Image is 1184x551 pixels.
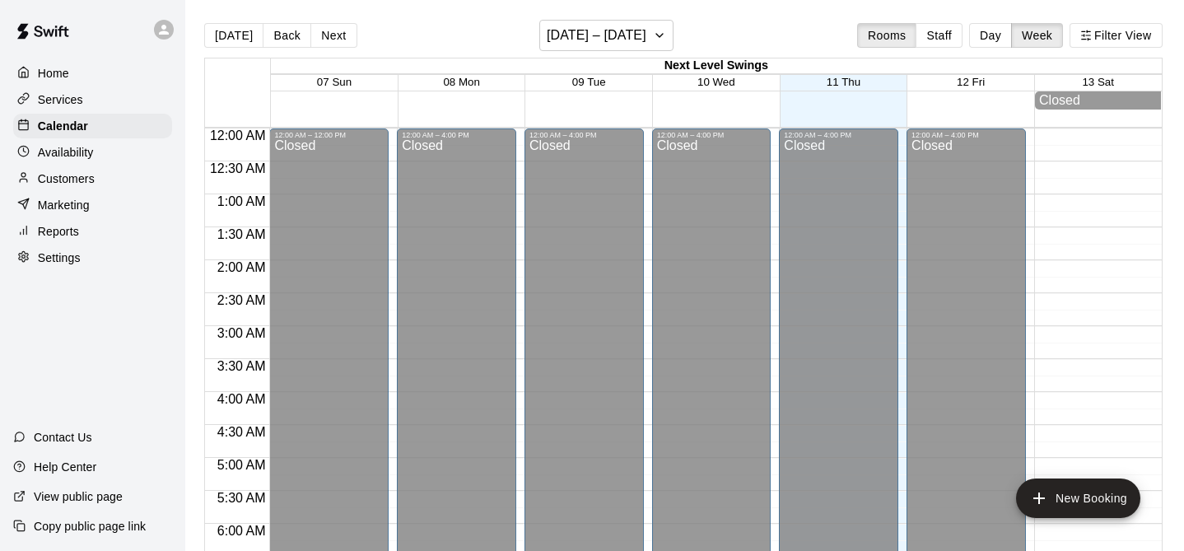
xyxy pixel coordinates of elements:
button: Filter View [1070,23,1162,48]
button: 12 Fri [957,76,985,88]
p: View public page [34,488,123,505]
a: Availability [13,140,172,165]
span: 1:00 AM [213,194,270,208]
button: Rooms [857,23,916,48]
button: Back [263,23,311,48]
button: 09 Tue [572,76,606,88]
div: 12:00 AM – 12:00 PM [274,131,384,139]
button: 11 Thu [827,76,860,88]
p: Help Center [34,459,96,475]
button: add [1016,479,1140,518]
p: Availability [38,144,94,161]
p: Marketing [38,197,90,213]
p: Customers [38,170,95,187]
a: Calendar [13,114,172,138]
button: [DATE] [204,23,263,48]
span: 4:00 AM [213,392,270,406]
p: Reports [38,223,79,240]
span: 3:30 AM [213,359,270,373]
p: Settings [38,250,81,266]
button: 08 Mon [443,76,479,88]
span: 2:30 AM [213,293,270,307]
button: [DATE] – [DATE] [539,20,674,51]
span: 5:30 AM [213,491,270,505]
a: Marketing [13,193,172,217]
p: Home [38,65,69,82]
a: Reports [13,219,172,244]
button: 13 Sat [1082,76,1114,88]
span: 2:00 AM [213,260,270,274]
div: 12:00 AM – 4:00 PM [529,131,639,139]
button: Day [969,23,1012,48]
div: 12:00 AM – 4:00 PM [402,131,511,139]
button: Staff [916,23,963,48]
span: 3:00 AM [213,326,270,340]
span: 6:00 AM [213,524,270,538]
p: Copy public page link [34,518,146,535]
button: Week [1011,23,1063,48]
p: Calendar [38,118,88,134]
div: 12:00 AM – 4:00 PM [911,131,1021,139]
div: Closed [1039,93,1156,108]
p: Contact Us [34,429,92,446]
button: 10 Wed [697,76,735,88]
span: 4:30 AM [213,425,270,439]
p: Services [38,91,83,108]
span: 1:30 AM [213,227,270,241]
span: 12:00 AM [206,128,270,142]
button: Next [310,23,357,48]
a: Settings [13,245,172,270]
div: 12:00 AM – 4:00 PM [784,131,893,139]
div: 12:00 AM – 4:00 PM [657,131,767,139]
a: Customers [13,166,172,191]
a: Home [13,61,172,86]
a: Services [13,87,172,112]
span: 12:30 AM [206,161,270,175]
div: Next Level Swings [271,58,1161,74]
h6: [DATE] – [DATE] [547,24,646,47]
button: 07 Sun [317,76,352,88]
span: 5:00 AM [213,458,270,472]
